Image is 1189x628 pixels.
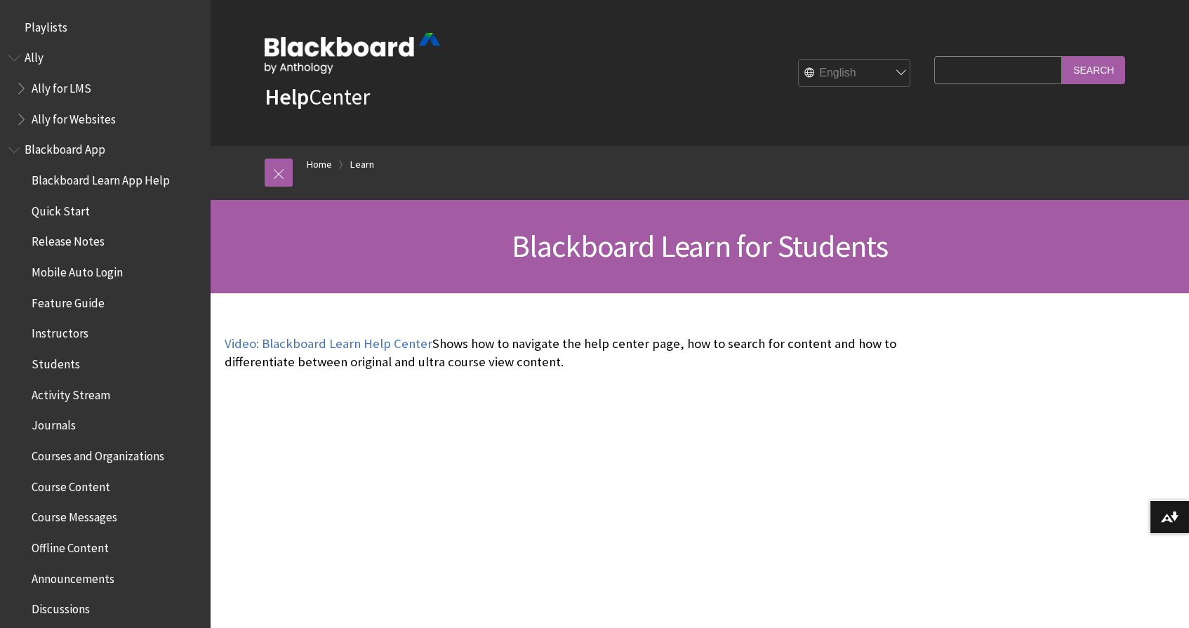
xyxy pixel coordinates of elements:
[350,156,374,173] a: Learn
[265,83,309,111] strong: Help
[32,475,110,494] span: Course Content
[25,138,105,157] span: Blackboard App
[512,227,889,265] span: Blackboard Learn for Students
[265,83,370,111] a: HelpCenter
[32,383,110,402] span: Activity Stream
[1062,56,1125,83] input: Search
[32,322,88,341] span: Instructors
[32,567,114,586] span: Announcements
[225,335,967,371] p: Shows how to navigate the help center page, how to search for content and how to differentiate be...
[799,60,911,88] select: Site Language Selector
[25,46,44,65] span: Ally
[32,76,91,95] span: Ally for LMS
[8,46,202,131] nav: Book outline for Anthology Ally Help
[32,230,105,249] span: Release Notes
[307,156,332,173] a: Home
[32,414,76,433] span: Journals
[32,352,80,371] span: Students
[32,597,90,616] span: Discussions
[32,536,109,555] span: Offline Content
[32,107,116,126] span: Ally for Websites
[32,260,123,279] span: Mobile Auto Login
[265,33,440,74] img: Blackboard by Anthology
[32,199,90,218] span: Quick Start
[32,168,170,187] span: Blackboard Learn App Help
[25,15,67,34] span: Playlists
[225,335,432,352] a: Video: Blackboard Learn Help Center
[32,506,117,525] span: Course Messages
[32,291,105,310] span: Feature Guide
[32,444,164,463] span: Courses and Organizations
[8,15,202,39] nav: Book outline for Playlists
